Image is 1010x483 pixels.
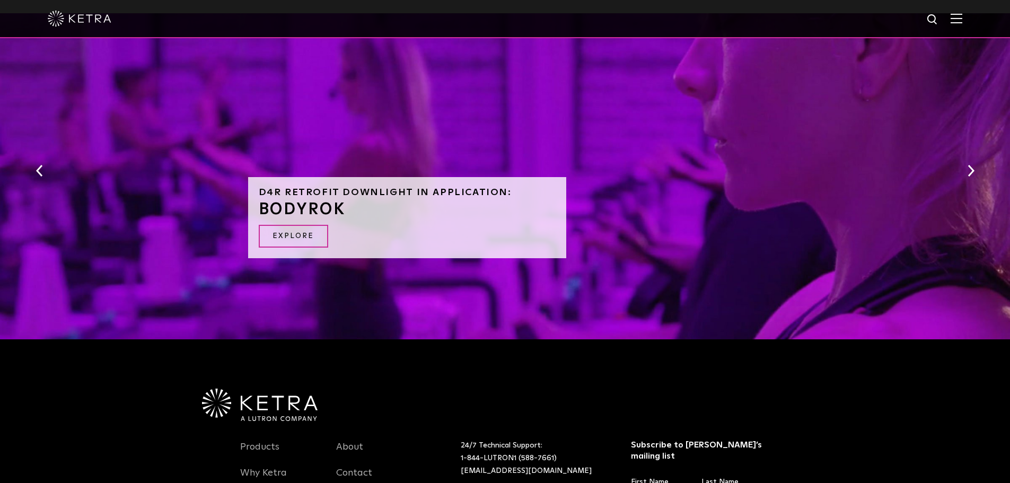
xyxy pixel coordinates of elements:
[926,13,939,27] img: search icon
[202,389,318,421] img: Ketra-aLutronCo_White_RGB
[48,11,111,27] img: ketra-logo-2019-white
[240,441,279,466] a: Products
[461,440,604,477] p: 24/7 Technical Support:
[461,467,592,475] a: [EMAIL_ADDRESS][DOMAIN_NAME]
[631,440,767,462] h3: Subscribe to [PERSON_NAME]’s mailing list
[965,164,976,178] button: Next
[259,201,556,217] h3: BODYROK
[461,454,557,462] a: 1-844-LUTRON1 (588-7661)
[259,188,556,197] h6: D4R Retrofit Downlight in Application:
[259,225,328,248] a: Explore
[951,13,962,23] img: Hamburger%20Nav.svg
[34,164,45,178] button: Previous
[336,441,363,466] a: About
